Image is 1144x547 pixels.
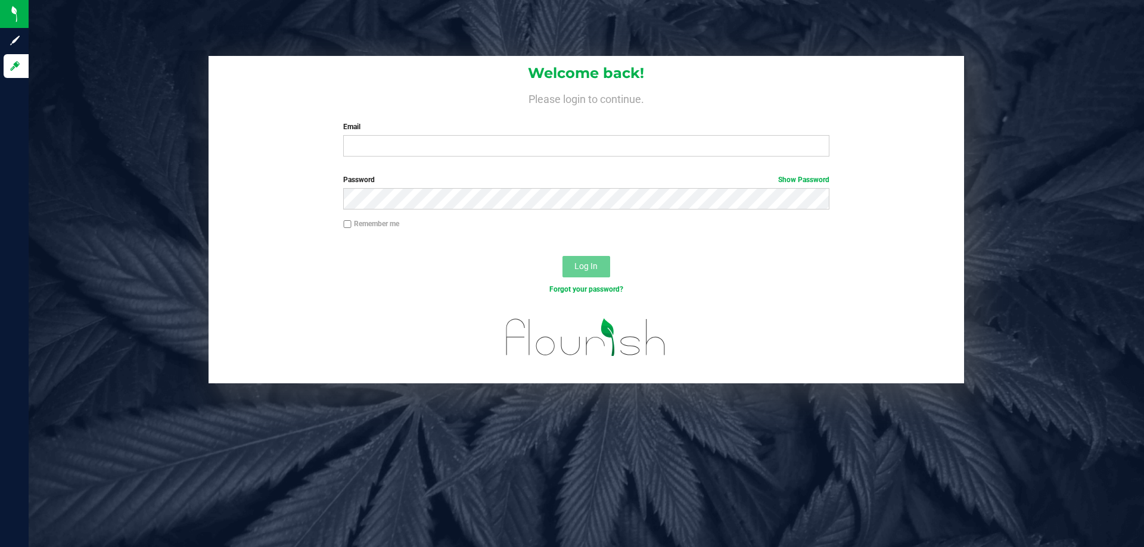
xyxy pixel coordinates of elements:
[549,285,623,293] a: Forgot your password?
[343,218,399,229] label: Remember me
[562,256,610,277] button: Log In
[209,65,964,81] h1: Welcome back!
[209,90,964,105] h4: Please login to continue.
[492,307,680,368] img: flourish_logo.svg
[343,176,375,184] span: Password
[343,220,352,229] input: Remember me
[9,60,21,72] inline-svg: Log in
[343,121,829,132] label: Email
[778,176,829,184] a: Show Password
[9,35,21,46] inline-svg: Sign up
[574,261,598,271] span: Log In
